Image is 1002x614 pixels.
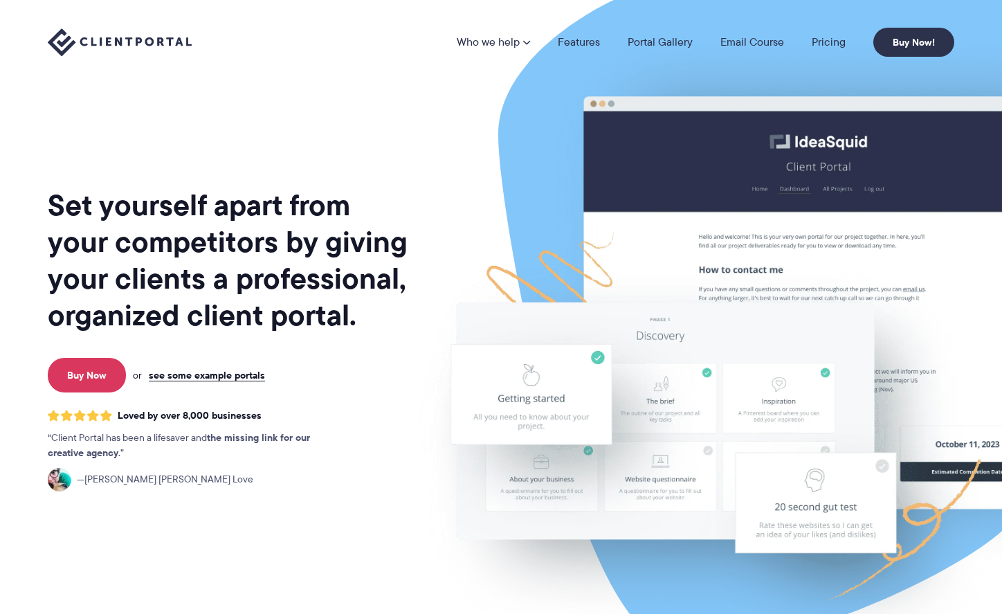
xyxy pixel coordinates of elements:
span: Loved by over 8,000 businesses [118,410,262,422]
a: Features [558,37,600,48]
a: Portal Gallery [628,37,693,48]
strong: the missing link for our creative agency [48,430,310,460]
a: Who we help [457,37,530,48]
span: or [133,369,142,381]
a: Buy Now! [873,28,954,57]
a: Email Course [720,37,784,48]
a: Pricing [812,37,846,48]
span: [PERSON_NAME] [PERSON_NAME] Love [77,472,253,487]
h1: Set yourself apart from your competitors by giving your clients a professional, organized client ... [48,187,410,334]
a: see some example portals [149,369,265,381]
p: Client Portal has been a lifesaver and . [48,431,338,461]
a: Buy Now [48,358,126,392]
